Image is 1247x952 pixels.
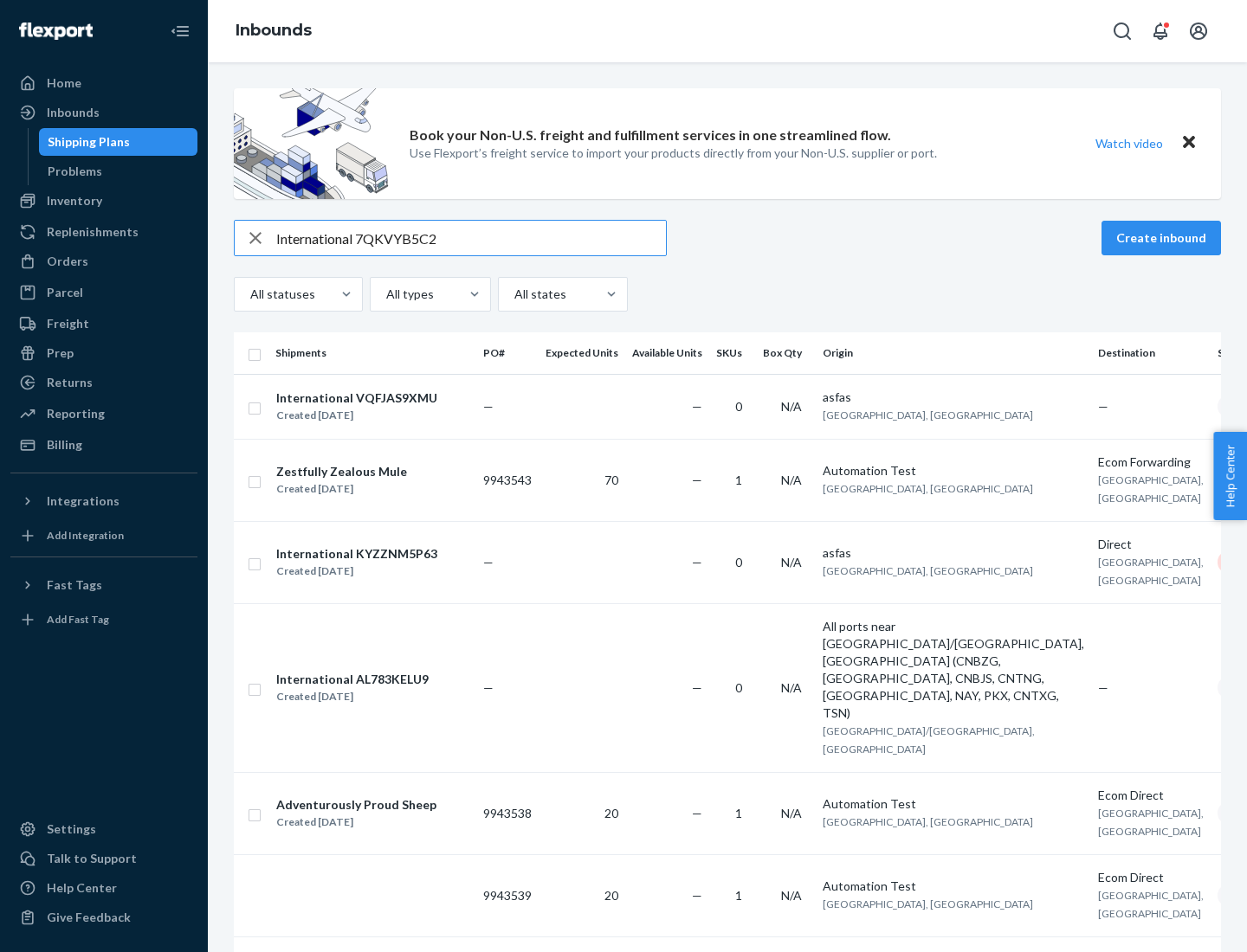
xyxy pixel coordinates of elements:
[276,480,407,498] div: Created [DATE]
[276,814,436,831] div: Created [DATE]
[10,522,197,550] a: Add Integration
[48,133,130,151] div: Shipping Plans
[1098,536,1204,553] div: Direct
[476,332,539,374] th: PO#
[539,332,625,374] th: Expected Units
[47,253,88,270] div: Orders
[1213,432,1247,520] button: Help Center
[10,248,197,275] a: Orders
[47,879,117,897] div: Help Center
[47,74,81,92] div: Home
[823,564,1033,577] span: [GEOGRAPHIC_DATA], [GEOGRAPHIC_DATA]
[823,724,1035,756] span: [GEOGRAPHIC_DATA]/[GEOGRAPHIC_DATA], [GEOGRAPHIC_DATA]
[476,854,539,936] td: 9943539
[384,286,386,303] input: All types
[249,286,250,303] input: All statuses
[47,612,109,627] div: Add Fast Tag
[709,332,756,374] th: SKUs
[47,344,74,362] div: Prep
[276,221,666,255] input: Search inbounds by name, destination, msku...
[625,332,709,374] th: Available Units
[10,69,197,97] a: Home
[1143,14,1178,48] button: Open notifications
[692,399,702,414] span: —
[816,332,1091,374] th: Origin
[47,909,131,926] div: Give Feedback
[47,405,105,422] div: Reporting
[47,315,89,332] div: Freight
[276,688,429,705] div: Created [DATE]
[823,815,1033,828] span: [GEOGRAPHIC_DATA], [GEOGRAPHIC_DATA]
[1098,889,1204,920] span: [GEOGRAPHIC_DATA], [GEOGRAPHIC_DATA]
[735,888,742,903] span: 1
[10,279,197,306] a: Parcel
[10,99,197,126] a: Inbounds
[604,888,618,903] span: 20
[10,815,197,843] a: Settings
[1098,453,1204,471] div: Ecom Forwarding
[692,680,702,695] span: —
[1098,787,1204,804] div: Ecom Direct
[10,904,197,931] button: Give Feedback
[47,492,120,510] div: Integrations
[39,158,198,185] a: Problems
[513,286,514,303] input: All states
[48,163,102,180] div: Problems
[47,576,102,594] div: Fast Tags
[47,374,93,391] div: Returns
[10,369,197,396] a: Returns
[823,795,1084,813] div: Automation Test
[781,399,802,414] span: N/A
[47,223,139,241] div: Replenishments
[1091,332,1211,374] th: Destination
[1098,807,1204,838] span: [GEOGRAPHIC_DATA], [GEOGRAPHIC_DATA]
[692,555,702,569] span: —
[781,473,802,487] span: N/A
[10,431,197,459] a: Billing
[823,482,1033,495] span: [GEOGRAPHIC_DATA], [GEOGRAPHIC_DATA]
[268,332,476,374] th: Shipments
[410,125,891,145] p: Book your Non-U.S. freight and fulfillment services in one streamlined flow.
[276,389,437,407] div: International VQFJAS9XMU
[47,192,102,209] div: Inventory
[1178,131,1200,156] button: Close
[1098,399,1108,414] span: —
[604,473,618,487] span: 70
[276,796,436,814] div: Adventurously Proud Sheep
[10,187,197,215] a: Inventory
[10,874,197,902] a: Help Center
[1181,14,1216,48] button: Open account menu
[756,332,816,374] th: Box Qty
[692,473,702,487] span: —
[10,218,197,246] a: Replenishments
[10,606,197,634] a: Add Fast Tag
[735,680,742,695] span: 0
[236,21,312,40] a: Inbounds
[1105,14,1140,48] button: Open Search Box
[692,888,702,903] span: —
[781,806,802,820] span: N/A
[47,850,137,867] div: Talk to Support
[47,104,100,121] div: Inbounds
[276,671,429,688] div: International AL783KELU9
[781,888,802,903] span: N/A
[1098,473,1204,505] span: [GEOGRAPHIC_DATA], [GEOGRAPHIC_DATA]
[39,128,198,156] a: Shipping Plans
[735,473,742,487] span: 1
[222,6,326,56] ol: breadcrumbs
[604,806,618,820] span: 20
[1098,556,1204,587] span: [GEOGRAPHIC_DATA], [GEOGRAPHIC_DATA]
[476,439,539,521] td: 9943543
[10,339,197,367] a: Prep
[823,389,1084,406] div: asfas
[47,284,83,301] div: Parcel
[276,545,437,563] div: International KYZZNM5P63
[19,23,93,40] img: Flexport logo
[10,845,197,872] a: Talk to Support
[735,806,742,820] span: 1
[47,820,96,838] div: Settings
[1098,680,1108,695] span: —
[47,528,124,543] div: Add Integration
[823,544,1084,562] div: asfas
